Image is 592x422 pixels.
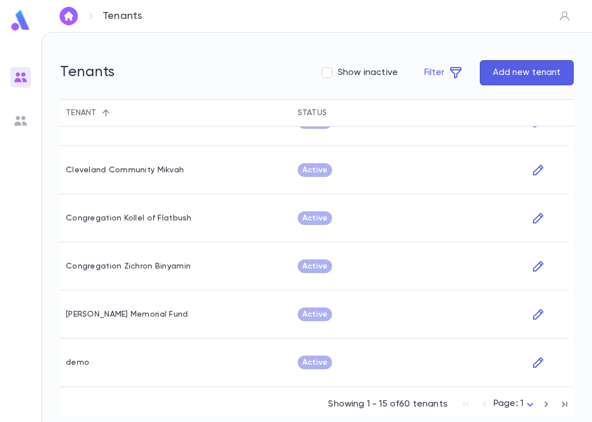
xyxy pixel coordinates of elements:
img: logo [9,9,32,31]
span: Active [298,310,333,319]
div: Congregation Zichron Binyamin [66,262,191,271]
h5: Tenants [60,64,115,81]
button: Sort [327,104,345,122]
div: Tenant [66,99,97,127]
span: Page: 1 [494,399,523,408]
button: Add new tenant [480,60,574,85]
p: Tenants [102,10,142,22]
div: Cleveland Community Mikvah [66,165,184,175]
div: demo [66,358,89,367]
div: Page: 1 [494,395,537,413]
div: Davis Memorial Fund [66,310,188,319]
span: Active [298,214,333,223]
img: users_gradient.817b64062b48db29b58f0b5e96d8b67b.svg [14,70,27,84]
span: Show inactive [338,67,398,78]
div: Status [292,99,524,127]
button: Sort [97,104,115,122]
button: Filter [412,60,475,85]
div: Status [298,99,327,127]
img: home_white.a664292cf8c1dea59945f0da9f25487c.svg [62,11,76,21]
img: users_grey.add6a7b1bacd1fe57131ad36919bb8de.svg [14,114,27,128]
span: Active [298,358,333,367]
div: Tenant [60,99,292,127]
div: Congregation Kollel of Flatbush [66,214,192,223]
p: Showing 1 - 15 of 60 tenants [328,399,447,410]
span: Active [298,165,333,175]
span: Active [298,262,333,271]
